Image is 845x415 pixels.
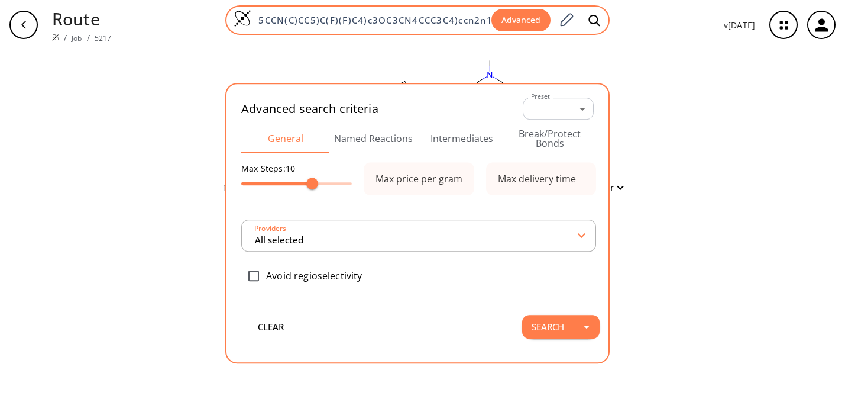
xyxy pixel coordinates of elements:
[291,50,527,180] svg: Cc1cc2c(F)c(NC(=O)c3c(Cl)cnc(N4CCC(CN5CCN(C)CC5)C(F)(F)C4)c3OC3CN4CCC3C4)ccn2n1
[234,9,251,27] img: Logo Spaya
[241,124,329,153] button: General
[531,92,550,101] label: Preset
[491,9,551,32] button: Advanced
[64,31,67,44] li: /
[522,315,574,339] button: Search
[498,174,576,184] div: Max delivery time
[375,174,462,184] div: Max price per gram
[52,34,59,41] img: Spaya logo
[241,263,596,288] div: Avoid regioselectivity
[585,183,623,192] button: Filter
[724,19,755,31] p: v [DATE]
[52,6,111,31] p: Route
[235,315,306,339] button: clear
[241,124,594,153] div: Advanced Search Tabs
[72,33,82,43] a: Job
[241,102,378,116] h2: Advanced search criteria
[95,33,112,43] a: 5217
[241,162,352,175] p: Max Steps: 10
[417,124,506,153] button: Intermediates
[223,181,265,194] p: No results
[506,124,594,153] button: Break/Protect Bonds
[87,31,90,44] li: /
[329,124,417,153] button: Named Reactions
[251,14,491,26] input: Enter SMILES
[251,225,286,232] label: Providers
